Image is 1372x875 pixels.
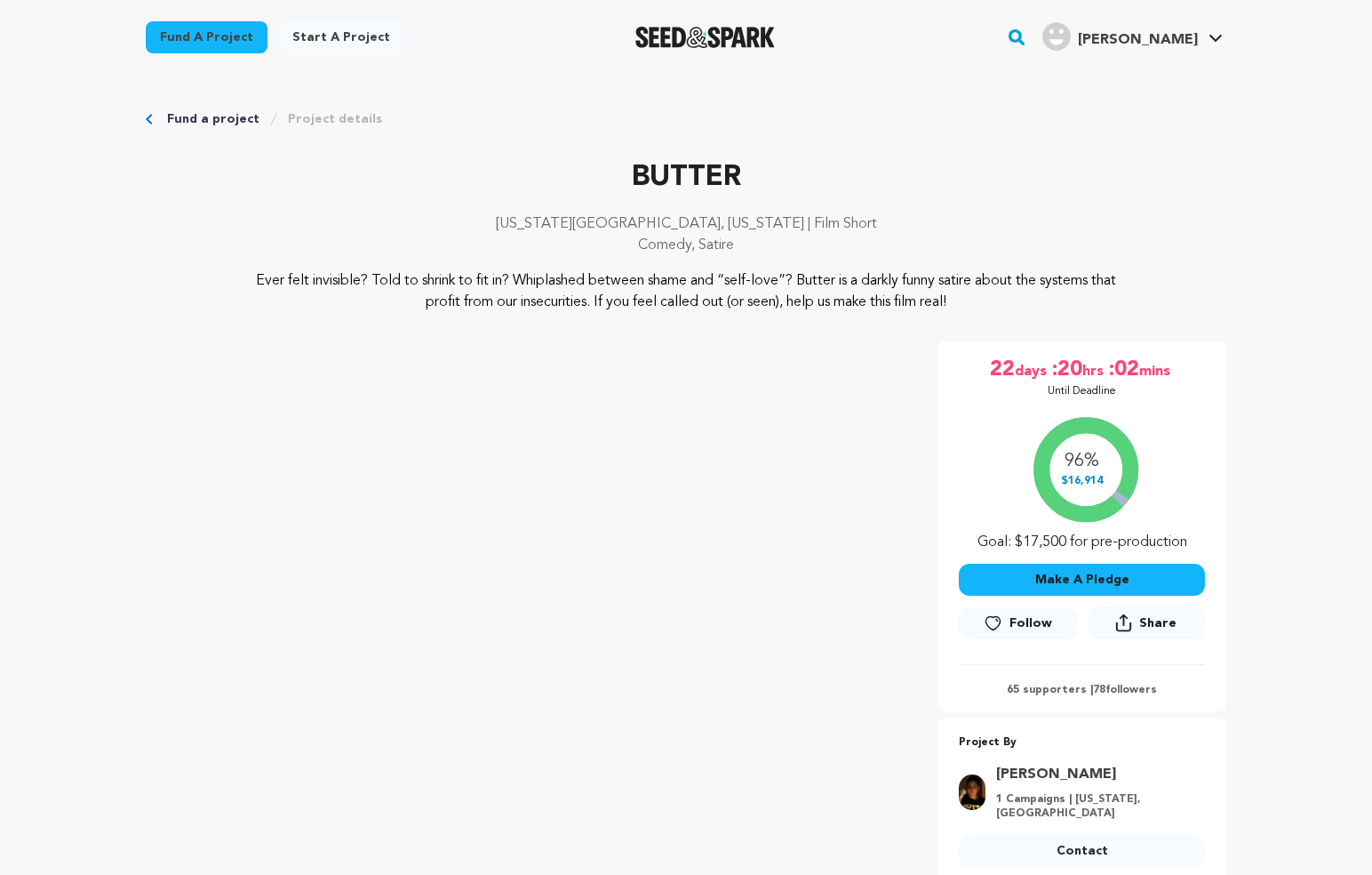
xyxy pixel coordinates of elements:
p: Ever felt invisible? Told to shrink to fit in? Whiplashed between shame and “self-love”? Butter i... [254,270,1119,313]
img: user.png [1042,22,1071,51]
button: Make A Pledge [959,564,1205,596]
a: Lee V.'s Profile [1039,19,1226,51]
p: BUTTER [146,157,1226,199]
a: Fund a project [167,110,259,128]
span: Share [1088,606,1205,646]
span: Share [1139,614,1177,632]
a: Project details [288,110,382,128]
img: 752789dbaef51d21.jpg [959,775,985,810]
button: Share [1088,606,1205,639]
div: Breadcrumb [146,110,1226,128]
span: [PERSON_NAME] [1078,33,1198,47]
span: mins [1139,356,1174,384]
span: 78 [1093,685,1105,695]
div: Lee V.'s Profile [1042,22,1198,51]
span: hrs [1082,356,1107,384]
img: Seed&Spark Logo Dark Mode [635,27,775,48]
a: Seed&Spark Homepage [635,27,775,48]
span: :20 [1050,356,1082,384]
a: Goto Priyanka Krishnan profile [996,764,1194,785]
span: Lee V.'s Profile [1039,19,1226,56]
a: Fund a project [146,21,267,53]
p: [US_STATE][GEOGRAPHIC_DATA], [US_STATE] | Film Short [146,213,1226,235]
p: Until Deadline [1048,384,1116,398]
p: 1 Campaigns | [US_STATE], [GEOGRAPHIC_DATA] [996,792,1194,821]
span: Follow [1009,614,1052,632]
span: :02 [1107,356,1139,384]
p: Comedy, Satire [146,235,1226,256]
p: 65 supporters | followers [959,683,1205,697]
p: Project By [959,733,1205,753]
a: Start a project [278,21,404,53]
span: days [1015,356,1050,384]
span: 22 [990,356,1015,384]
button: Follow [959,607,1076,639]
a: Contact [959,835,1205,867]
